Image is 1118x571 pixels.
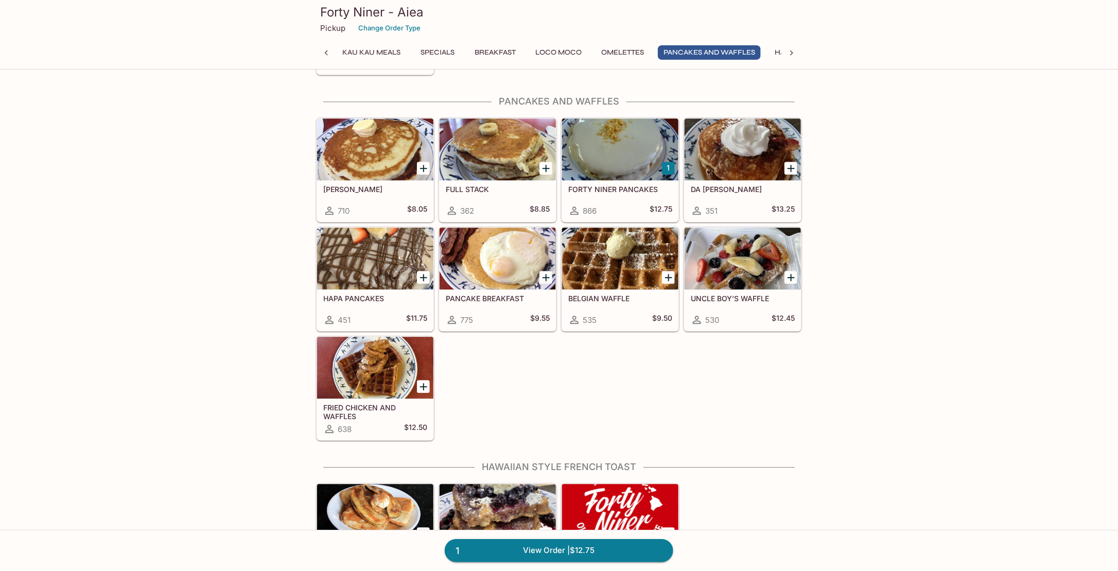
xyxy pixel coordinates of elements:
button: Loco Moco [530,45,587,60]
button: Change Order Type [354,20,425,36]
button: Add PLAIN FRENCH TOAST [662,527,675,540]
span: 451 [338,315,351,325]
div: PANCAKE BREAKFAST [440,228,556,289]
button: Add FORTY NINER PANCAKES [662,162,675,175]
h5: $12.50 [404,423,427,435]
a: PANCAKE BREAKFAST775$9.55 [439,227,556,331]
h5: FORTY NINER PANCAKES [568,185,672,194]
a: UNCLE BOY'S WAFFLE530$12.45 [684,227,801,331]
span: 535 [583,315,597,325]
span: 710 [338,206,350,216]
h5: $12.75 [650,204,672,217]
h5: $12.45 [772,314,795,326]
a: FORTY NINER PANCAKES866$12.75 [562,118,679,222]
button: Add FRIED CHICKEN AND WAFFLES [417,380,430,393]
div: FORTY NINER PANCAKES [562,118,678,180]
span: 362 [460,206,474,216]
span: 1 [449,544,465,558]
div: PLAIN FRENCH TOAST [562,484,678,546]
h5: $11.75 [406,314,427,326]
button: Add SWEET LEILANI BLUEBERRY FRENCH TOAST [539,527,552,540]
div: UNCLE BOY'S WAFFLE [685,228,801,289]
span: 866 [583,206,597,216]
h5: DA [PERSON_NAME] [691,185,795,194]
button: Pancakes and Waffles [658,45,761,60]
a: 1View Order |$12.75 [445,539,673,562]
a: BELGIAN WAFFLE535$9.50 [562,227,679,331]
span: 530 [705,315,719,325]
div: SHORT STACK [317,118,433,180]
button: Add BELGIAN WAFFLE [662,271,675,284]
h5: [PERSON_NAME] [323,185,427,194]
button: Specials [414,45,461,60]
h5: UNCLE BOY'S WAFFLE [691,294,795,303]
h5: BELGIAN WAFFLE [568,294,672,303]
h5: HAPA PANCAKES [323,294,427,303]
a: FRIED CHICKEN AND WAFFLES638$12.50 [317,336,434,440]
h5: $9.50 [652,314,672,326]
a: FULL STACK362$8.85 [439,118,556,222]
button: Add DA ELVIS PANCAKES [784,162,797,175]
button: Add BANANA FRENCH TOAST [417,527,430,540]
a: DA [PERSON_NAME]351$13.25 [684,118,801,222]
h3: Forty Niner - Aiea [320,4,798,20]
p: Pickup [320,23,345,33]
button: Add UNCLE BOY'S WAFFLE [784,271,797,284]
h5: $13.25 [772,204,795,217]
h5: PANCAKE BREAKFAST [446,294,550,303]
span: 775 [460,315,473,325]
h5: FULL STACK [446,185,550,194]
h5: $9.55 [530,314,550,326]
h5: FRIED CHICKEN AND WAFFLES [323,403,427,420]
button: Add HAPA PANCAKES [417,271,430,284]
div: BELGIAN WAFFLE [562,228,678,289]
div: FRIED CHICKEN AND WAFFLES [317,337,433,399]
button: Omelettes [596,45,650,60]
span: 638 [338,424,352,434]
a: [PERSON_NAME]710$8.05 [317,118,434,222]
button: Add PANCAKE BREAKFAST [539,271,552,284]
button: Add FULL STACK [539,162,552,175]
button: Breakfast [469,45,521,60]
h4: Pancakes and Waffles [316,96,802,107]
button: Kau Kau Meals [337,45,406,60]
h4: Hawaiian Style French Toast [316,461,802,473]
div: FULL STACK [440,118,556,180]
div: DA ELVIS PANCAKES [685,118,801,180]
button: Hawaiian Style French Toast [769,45,896,60]
button: Add SHORT STACK [417,162,430,175]
span: 351 [705,206,718,216]
h5: $8.85 [530,204,550,217]
div: SWEET LEILANI BLUEBERRY FRENCH TOAST [440,484,556,546]
h5: $8.05 [407,204,427,217]
div: HAPA PANCAKES [317,228,433,289]
a: HAPA PANCAKES451$11.75 [317,227,434,331]
div: BANANA FRENCH TOAST [317,484,433,546]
